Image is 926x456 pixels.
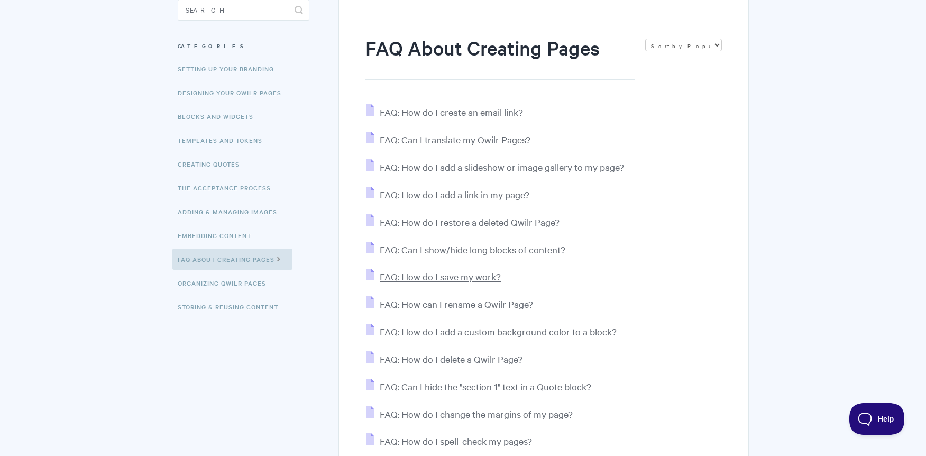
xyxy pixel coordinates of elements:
h3: Categories [178,37,309,56]
a: Designing Your Qwilr Pages [178,82,289,103]
a: Setting up your Branding [178,58,282,79]
a: FAQ: How do I save my work? [366,270,501,282]
h1: FAQ About Creating Pages [365,34,634,80]
a: FAQ: How do I create an email link? [366,106,523,118]
a: FAQ: How do I restore a deleted Qwilr Page? [366,216,560,228]
span: FAQ: How do I add a link in my page? [380,188,529,200]
a: FAQ: How do I add a slideshow or image gallery to my page? [366,161,624,173]
span: FAQ: How do I delete a Qwilr Page? [380,353,522,365]
a: Embedding Content [178,225,259,246]
a: Templates and Tokens [178,130,270,151]
select: Page reloads on selection [645,39,722,51]
span: FAQ: How do I add a custom background color to a block? [380,325,617,338]
a: FAQ: How can I rename a Qwilr Page? [366,298,533,310]
a: FAQ: How do I change the margins of my page? [366,408,573,420]
a: FAQ: How do I spell-check my pages? [366,435,532,447]
a: Organizing Qwilr Pages [178,272,274,294]
a: The Acceptance Process [178,177,279,198]
a: FAQ About Creating Pages [172,249,292,270]
span: FAQ: How can I rename a Qwilr Page? [380,298,533,310]
span: FAQ: How do I spell-check my pages? [380,435,532,447]
span: FAQ: Can I hide the "section 1" text in a Quote block? [380,380,591,393]
a: Blocks and Widgets [178,106,261,127]
a: FAQ: Can I hide the "section 1" text in a Quote block? [366,380,591,393]
span: FAQ: Can I translate my Qwilr Pages? [380,133,530,145]
span: FAQ: How do I save my work? [380,270,501,282]
a: FAQ: Can I translate my Qwilr Pages? [366,133,530,145]
span: FAQ: How do I create an email link? [380,106,523,118]
a: Creating Quotes [178,153,247,175]
a: Adding & Managing Images [178,201,285,222]
a: Storing & Reusing Content [178,296,286,317]
a: FAQ: Can I show/hide long blocks of content? [366,243,565,256]
a: FAQ: How do I add a link in my page? [366,188,529,200]
a: FAQ: How do I delete a Qwilr Page? [366,353,522,365]
a: FAQ: How do I add a custom background color to a block? [366,325,617,338]
iframe: Toggle Customer Support [849,403,905,435]
span: FAQ: How do I restore a deleted Qwilr Page? [380,216,560,228]
span: FAQ: How do I add a slideshow or image gallery to my page? [380,161,624,173]
span: FAQ: Can I show/hide long blocks of content? [380,243,565,256]
span: FAQ: How do I change the margins of my page? [380,408,573,420]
